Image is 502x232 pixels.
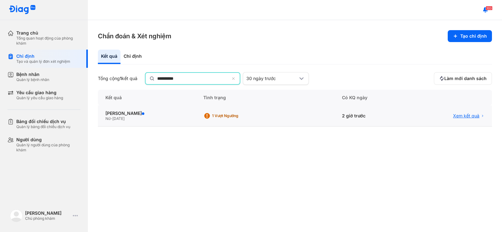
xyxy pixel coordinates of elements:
[110,116,112,121] span: -
[448,30,492,42] button: Tạo chỉ định
[246,76,298,81] div: 30 ngày trước
[16,119,70,124] div: Bảng đối chiếu dịch vụ
[16,53,70,59] div: Chỉ định
[105,116,110,121] span: Nữ
[98,32,171,40] h3: Chẩn đoán & Xét nghiệm
[444,76,487,81] span: Làm mới danh sách
[25,216,70,221] div: Chủ phòng khám
[9,5,36,15] img: logo
[16,143,80,153] div: Quản lý người dùng của phòng khám
[112,116,125,121] span: [DATE]
[16,59,70,64] div: Tạo và quản lý đơn xét nghiệm
[120,50,145,64] div: Chỉ định
[25,210,70,216] div: [PERSON_NAME]
[16,95,63,100] div: Quản lý yêu cầu giao hàng
[196,90,334,105] div: Tình trạng
[334,90,408,105] div: Có KQ ngày
[98,76,137,81] div: Tổng cộng kết quả
[16,30,80,36] div: Trang chủ
[16,72,49,77] div: Bệnh nhân
[120,76,122,81] span: 1
[98,90,196,105] div: Kết quả
[16,124,70,129] div: Quản lý bảng đối chiếu dịch vụ
[453,113,479,119] span: Xem kết quả
[98,50,120,64] div: Kết quả
[434,72,492,85] button: Làm mới danh sách
[16,77,49,82] div: Quản lý bệnh nhân
[334,105,408,127] div: 2 giờ trước
[212,113,262,118] div: 1 Vượt ngưỡng
[10,209,23,222] img: logo
[16,90,63,95] div: Yêu cầu giao hàng
[16,137,80,143] div: Người dùng
[16,36,80,46] div: Tổng quan hoạt động của phòng khám
[486,6,493,10] span: 103
[105,111,188,116] div: [PERSON_NAME]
